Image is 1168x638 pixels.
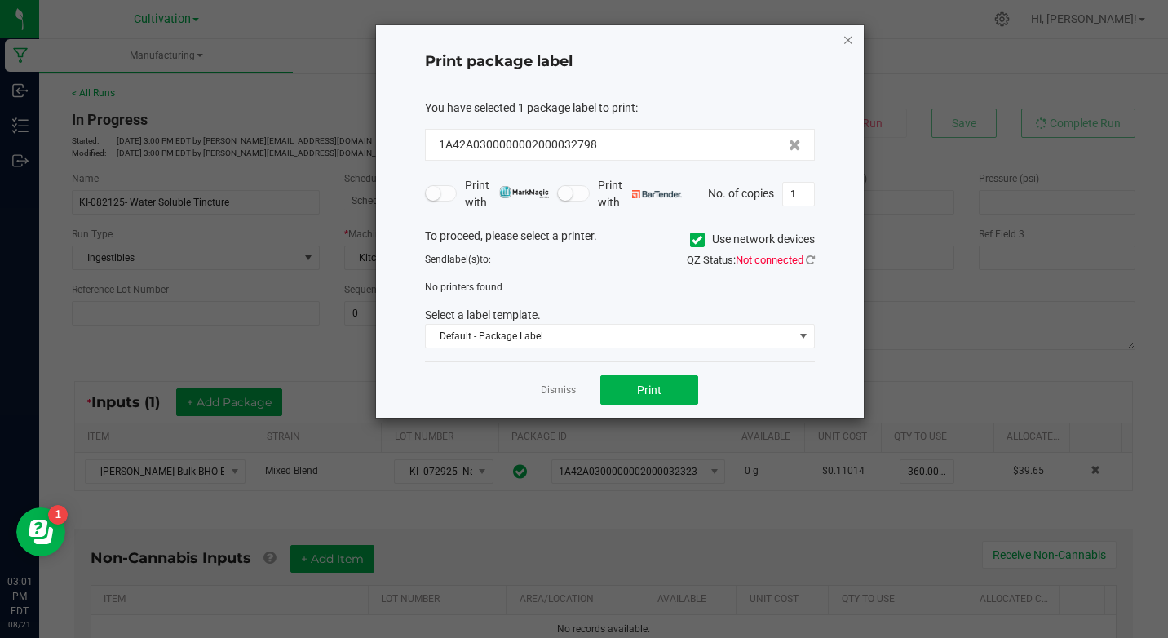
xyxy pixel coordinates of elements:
button: Print [600,375,698,405]
span: QZ Status: [687,254,815,266]
a: Dismiss [541,383,576,397]
span: You have selected 1 package label to print [425,101,635,114]
span: No. of copies [708,186,774,199]
div: : [425,100,815,117]
iframe: Resource center unread badge [48,505,68,525]
span: Not connected [736,254,803,266]
iframe: Resource center [16,507,65,556]
img: bartender.png [632,190,682,198]
span: Print with [465,177,549,211]
span: Print with [598,177,682,211]
span: Print [637,383,661,397]
div: To proceed, please select a printer. [413,228,827,252]
span: Send to: [425,254,491,265]
img: mark_magic_cybra.png [499,186,549,198]
h4: Print package label [425,51,815,73]
label: Use network devices [690,231,815,248]
span: 1A42A0300000002000032798 [439,136,597,153]
span: No printers found [425,281,502,293]
div: Select a label template. [413,307,827,324]
span: Default - Package Label [426,325,794,348]
span: label(s) [447,254,480,265]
